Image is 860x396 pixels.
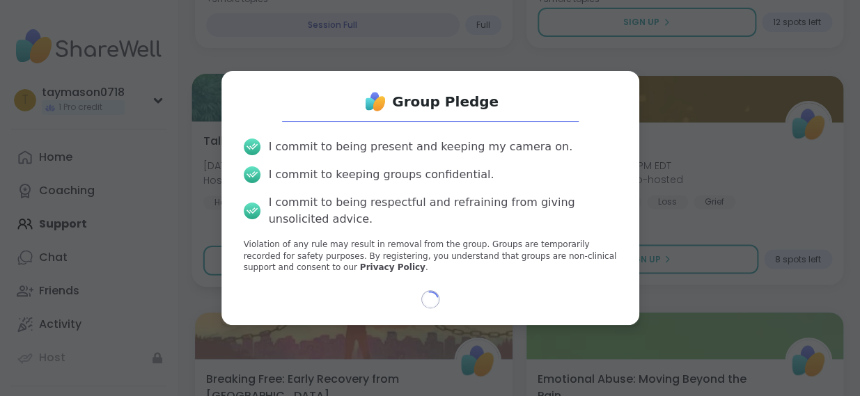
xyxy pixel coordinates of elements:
a: Privacy Policy [360,262,425,272]
img: ShareWell Logo [361,88,389,116]
p: Violation of any rule may result in removal from the group. Groups are temporarily recorded for s... [244,239,617,274]
div: I commit to being respectful and refraining from giving unsolicited advice. [269,194,617,228]
div: I commit to keeping groups confidential. [269,166,494,183]
h1: Group Pledge [392,92,499,111]
div: I commit to being present and keeping my camera on. [269,138,572,155]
